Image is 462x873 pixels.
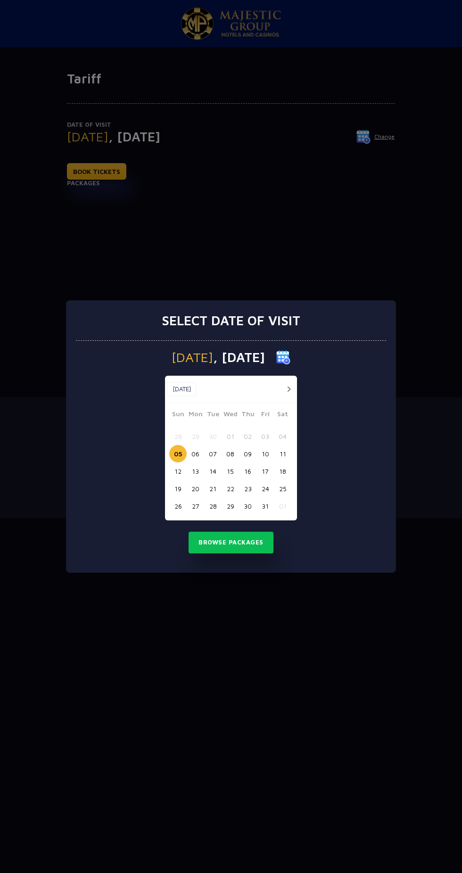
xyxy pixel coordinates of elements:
span: [DATE] [172,351,213,364]
span: Tue [204,409,222,422]
button: 20 [187,480,204,497]
button: 28 [204,497,222,515]
button: 19 [169,480,187,497]
span: Mon [187,409,204,422]
button: 26 [169,497,187,515]
button: 13 [187,462,204,480]
span: Thu [239,409,256,422]
button: 18 [274,462,291,480]
span: Sat [274,409,291,422]
button: 24 [256,480,274,497]
span: Wed [222,409,239,422]
button: 11 [274,445,291,462]
button: 08 [222,445,239,462]
button: 21 [204,480,222,497]
button: 17 [256,462,274,480]
button: 29 [222,497,239,515]
button: 30 [204,428,222,445]
button: 01 [274,497,291,515]
button: 16 [239,462,256,480]
button: 05 [169,445,187,462]
button: Browse Packages [189,532,273,553]
button: 06 [187,445,204,462]
button: 15 [222,462,239,480]
h3: Select date of visit [162,313,300,329]
button: 12 [169,462,187,480]
button: 30 [239,497,256,515]
button: 25 [274,480,291,497]
span: Sun [169,409,187,422]
button: 04 [274,428,291,445]
button: 23 [239,480,256,497]
button: 31 [256,497,274,515]
button: 07 [204,445,222,462]
span: Fri [256,409,274,422]
button: 03 [256,428,274,445]
button: 02 [239,428,256,445]
button: [DATE] [167,382,196,396]
img: calender icon [276,350,290,364]
button: 10 [256,445,274,462]
span: , [DATE] [213,351,265,364]
button: 22 [222,480,239,497]
button: 27 [187,497,204,515]
button: 29 [187,428,204,445]
button: 28 [169,428,187,445]
button: 09 [239,445,256,462]
button: 01 [222,428,239,445]
button: 14 [204,462,222,480]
